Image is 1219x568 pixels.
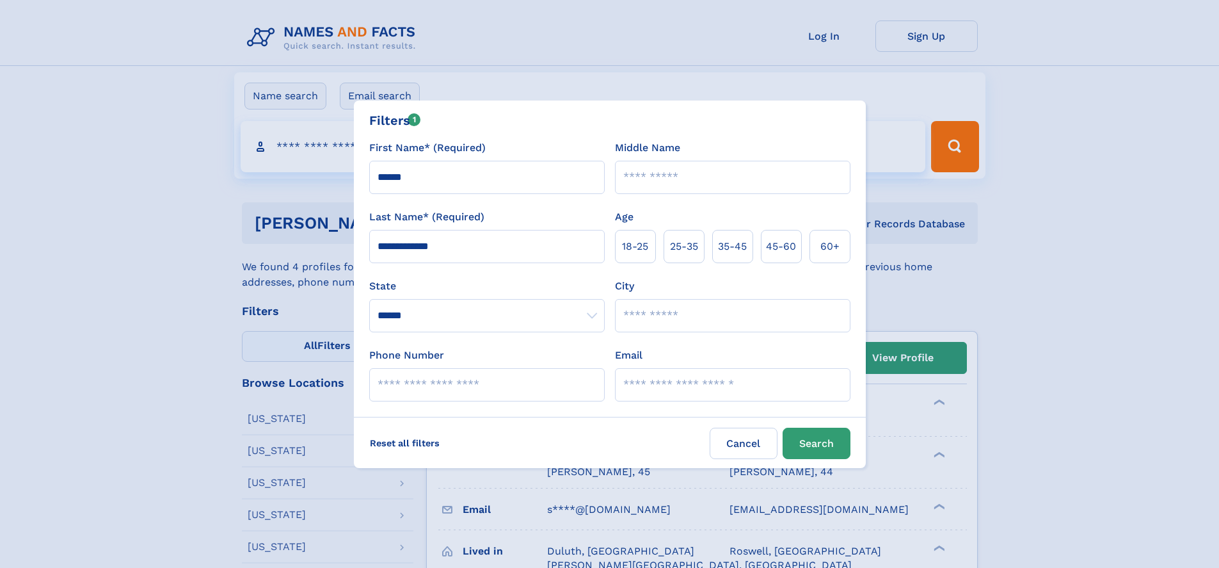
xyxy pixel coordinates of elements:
label: State [369,279,605,294]
label: Middle Name [615,140,680,156]
span: 25‑35 [670,239,698,254]
label: Reset all filters [362,428,448,458]
button: Search [783,428,850,459]
span: 45‑60 [766,239,796,254]
label: Email [615,348,642,363]
span: 60+ [820,239,840,254]
label: City [615,279,634,294]
span: 18‑25 [622,239,648,254]
label: Cancel [710,428,777,459]
div: Filters [369,111,421,130]
label: Phone Number [369,348,444,363]
label: Last Name* (Required) [369,209,484,225]
label: Age [615,209,633,225]
label: First Name* (Required) [369,140,486,156]
span: 35‑45 [718,239,747,254]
